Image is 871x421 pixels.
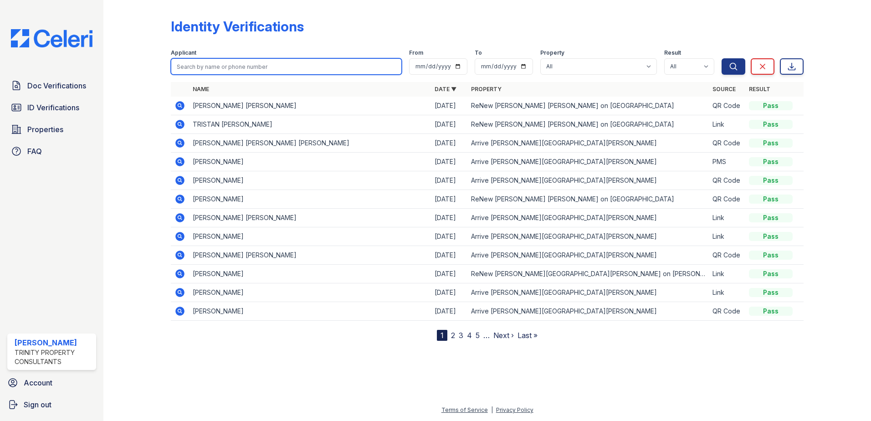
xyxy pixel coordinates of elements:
[749,307,793,316] div: Pass
[709,209,745,227] td: Link
[749,269,793,278] div: Pass
[431,209,467,227] td: [DATE]
[709,283,745,302] td: Link
[709,302,745,321] td: QR Code
[7,77,96,95] a: Doc Verifications
[15,337,92,348] div: [PERSON_NAME]
[749,195,793,204] div: Pass
[431,246,467,265] td: [DATE]
[467,265,709,283] td: ReNew [PERSON_NAME][GEOGRAPHIC_DATA][PERSON_NAME] on [PERSON_NAME]
[471,86,502,92] a: Property
[709,97,745,115] td: QR Code
[7,142,96,160] a: FAQ
[496,406,533,413] a: Privacy Policy
[189,283,431,302] td: [PERSON_NAME]
[409,49,423,56] label: From
[467,134,709,153] td: Arrive [PERSON_NAME][GEOGRAPHIC_DATA][PERSON_NAME]
[431,227,467,246] td: [DATE]
[431,134,467,153] td: [DATE]
[709,134,745,153] td: QR Code
[476,331,480,340] a: 5
[189,302,431,321] td: [PERSON_NAME]
[749,101,793,110] div: Pass
[749,251,793,260] div: Pass
[189,227,431,246] td: [PERSON_NAME]
[749,86,770,92] a: Result
[189,171,431,190] td: [PERSON_NAME]
[189,209,431,227] td: [PERSON_NAME] [PERSON_NAME]
[189,246,431,265] td: [PERSON_NAME] [PERSON_NAME]
[475,49,482,56] label: To
[171,18,304,35] div: Identity Verifications
[467,171,709,190] td: Arrive [PERSON_NAME][GEOGRAPHIC_DATA][PERSON_NAME]
[749,232,793,241] div: Pass
[709,115,745,134] td: Link
[4,395,100,414] a: Sign out
[451,331,455,340] a: 2
[15,348,92,366] div: Trinity Property Consultants
[712,86,736,92] a: Source
[709,190,745,209] td: QR Code
[749,176,793,185] div: Pass
[189,97,431,115] td: [PERSON_NAME] [PERSON_NAME]
[467,153,709,171] td: Arrive [PERSON_NAME][GEOGRAPHIC_DATA][PERSON_NAME]
[431,265,467,283] td: [DATE]
[4,374,100,392] a: Account
[467,302,709,321] td: Arrive [PERSON_NAME][GEOGRAPHIC_DATA][PERSON_NAME]
[709,246,745,265] td: QR Code
[540,49,564,56] label: Property
[491,406,493,413] div: |
[431,115,467,134] td: [DATE]
[749,288,793,297] div: Pass
[431,153,467,171] td: [DATE]
[709,171,745,190] td: QR Code
[27,124,63,135] span: Properties
[749,120,793,129] div: Pass
[189,115,431,134] td: TRISTAN [PERSON_NAME]
[7,98,96,117] a: ID Verifications
[467,209,709,227] td: Arrive [PERSON_NAME][GEOGRAPHIC_DATA][PERSON_NAME]
[171,49,196,56] label: Applicant
[749,157,793,166] div: Pass
[431,97,467,115] td: [DATE]
[467,190,709,209] td: ReNew [PERSON_NAME] [PERSON_NAME] on [GEOGRAPHIC_DATA]
[749,139,793,148] div: Pass
[189,190,431,209] td: [PERSON_NAME]
[435,86,456,92] a: Date ▼
[24,377,52,388] span: Account
[189,265,431,283] td: [PERSON_NAME]
[431,302,467,321] td: [DATE]
[709,153,745,171] td: PMS
[4,29,100,47] img: CE_Logo_Blue-a8612792a0a2168367f1c8372b55b34899dd931a85d93a1a3d3e32e68fde9ad4.png
[483,330,490,341] span: …
[467,246,709,265] td: Arrive [PERSON_NAME][GEOGRAPHIC_DATA][PERSON_NAME]
[437,330,447,341] div: 1
[493,331,514,340] a: Next ›
[467,283,709,302] td: Arrive [PERSON_NAME][GEOGRAPHIC_DATA][PERSON_NAME]
[709,265,745,283] td: Link
[467,97,709,115] td: ReNew [PERSON_NAME] [PERSON_NAME] on [GEOGRAPHIC_DATA]
[7,120,96,139] a: Properties
[189,153,431,171] td: [PERSON_NAME]
[467,115,709,134] td: ReNew [PERSON_NAME] [PERSON_NAME] on [GEOGRAPHIC_DATA]
[189,134,431,153] td: [PERSON_NAME] [PERSON_NAME] [PERSON_NAME]
[27,102,79,113] span: ID Verifications
[27,146,42,157] span: FAQ
[431,171,467,190] td: [DATE]
[193,86,209,92] a: Name
[467,331,472,340] a: 4
[459,331,463,340] a: 3
[431,283,467,302] td: [DATE]
[27,80,86,91] span: Doc Verifications
[431,190,467,209] td: [DATE]
[441,406,488,413] a: Terms of Service
[24,399,51,410] span: Sign out
[517,331,538,340] a: Last »
[664,49,681,56] label: Result
[709,227,745,246] td: Link
[467,227,709,246] td: Arrive [PERSON_NAME][GEOGRAPHIC_DATA][PERSON_NAME]
[171,58,402,75] input: Search by name or phone number
[749,213,793,222] div: Pass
